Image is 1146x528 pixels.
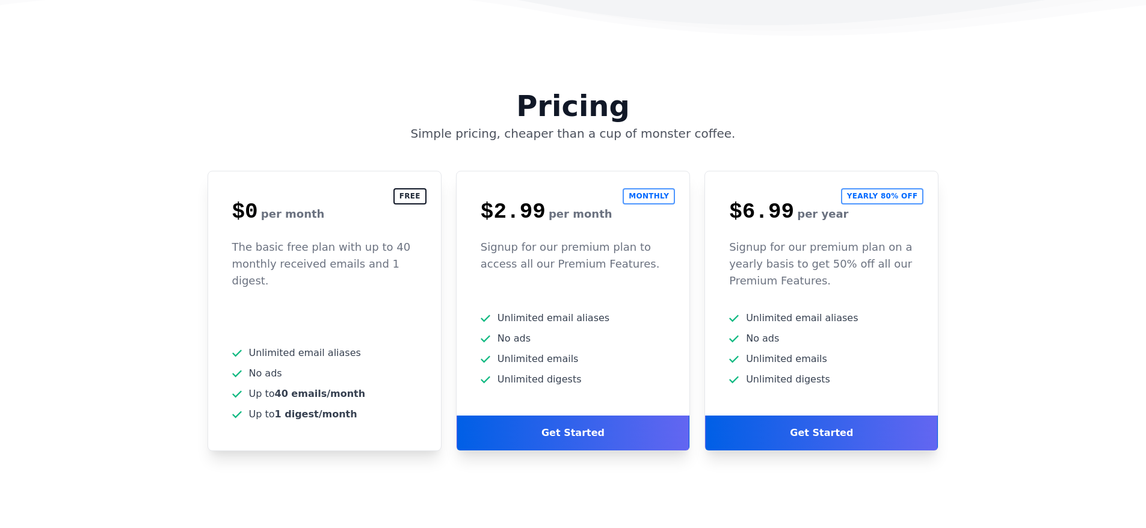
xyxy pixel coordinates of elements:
[746,372,830,387] span: Unlimited digests
[200,125,946,142] p: Simple pricing, cheaper than a cup of monster coffee.
[249,346,361,360] span: Unlimited email aliases
[232,200,258,224] span: $0
[797,207,848,220] span: per year
[705,416,938,450] div: Get Started
[275,388,366,399] b: 40 emails/month
[393,188,427,204] h2: Free
[729,239,914,289] p: Signup for our premium plan on a yearly basis to get 50% off all our Premium Features.
[841,188,924,204] h2: Yearly 80% off
[457,416,689,450] div: Get Started
[623,188,675,204] h2: Monthly
[549,207,612,220] span: per month
[498,372,582,387] span: Unlimited digests
[729,200,794,224] span: $6.99
[498,331,531,346] span: No ads
[275,408,357,420] b: 1 digest/month
[261,207,325,220] span: per month
[481,239,665,272] p: Signup for our premium plan to access all our Premium Features.
[200,63,946,120] h2: Pricing
[481,200,546,224] span: $2.99
[249,407,357,422] span: Up to
[746,352,827,366] span: Unlimited emails
[249,366,282,381] span: No ads
[746,311,858,325] span: Unlimited email aliases
[249,387,366,401] span: Up to
[746,331,779,346] span: No ads
[232,239,417,289] p: The basic free plan with up to 40 monthly received emails and 1 digest.
[498,352,579,366] span: Unlimited emails
[498,311,609,325] span: Unlimited email aliases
